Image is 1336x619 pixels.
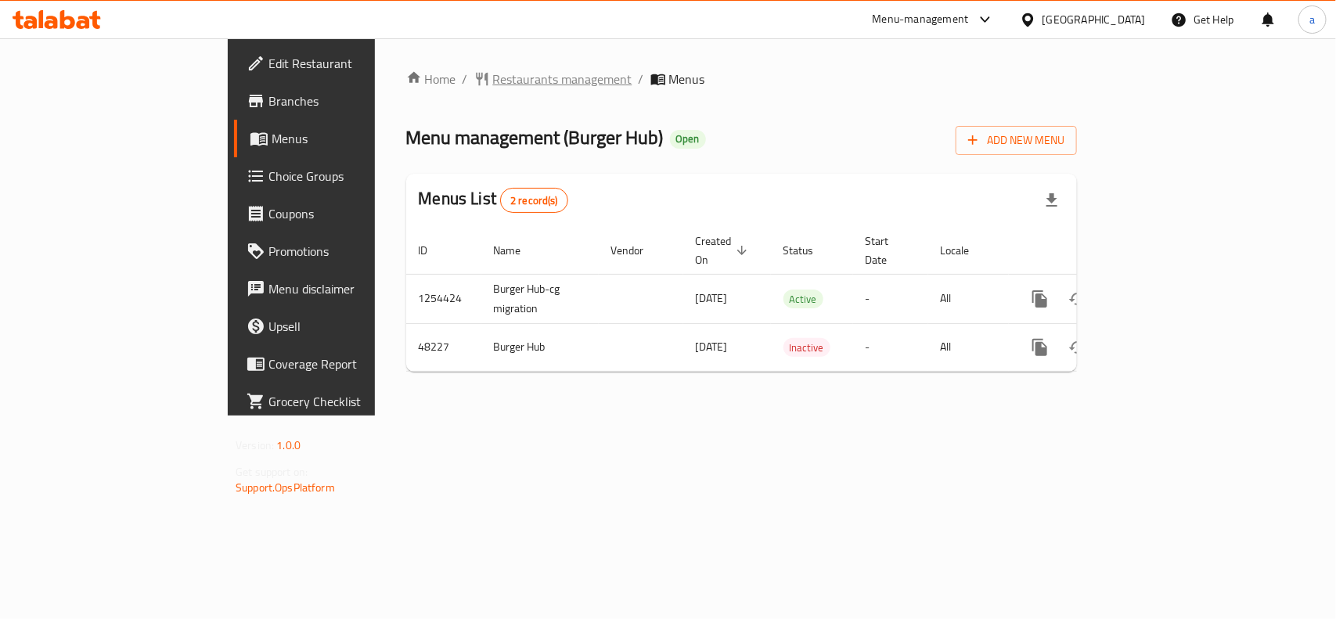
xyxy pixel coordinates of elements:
[234,270,451,308] a: Menu disclaimer
[474,70,632,88] a: Restaurants management
[1021,280,1059,318] button: more
[696,232,752,269] span: Created On
[670,130,706,149] div: Open
[268,354,438,373] span: Coverage Report
[873,10,969,29] div: Menu-management
[669,70,705,88] span: Menus
[276,435,301,455] span: 1.0.0
[236,477,335,498] a: Support.OpsPlatform
[234,157,451,195] a: Choice Groups
[419,187,568,213] h2: Menus List
[406,120,664,155] span: Menu management ( Burger Hub )
[928,274,1009,323] td: All
[234,345,451,383] a: Coverage Report
[268,242,438,261] span: Promotions
[419,241,448,260] span: ID
[1021,329,1059,366] button: more
[501,193,567,208] span: 2 record(s)
[234,308,451,345] a: Upsell
[1309,11,1315,28] span: a
[272,129,438,148] span: Menus
[494,241,542,260] span: Name
[268,54,438,73] span: Edit Restaurant
[783,241,834,260] span: Status
[783,339,830,357] span: Inactive
[234,383,451,420] a: Grocery Checklist
[481,274,599,323] td: Burger Hub-cg migration
[1033,182,1071,219] div: Export file
[236,435,274,455] span: Version:
[1059,280,1097,318] button: Change Status
[493,70,632,88] span: Restaurants management
[481,323,599,371] td: Burger Hub
[670,132,706,146] span: Open
[236,462,308,482] span: Get support on:
[611,241,664,260] span: Vendor
[866,232,909,269] span: Start Date
[268,279,438,298] span: Menu disclaimer
[696,288,728,308] span: [DATE]
[234,195,451,232] a: Coupons
[928,323,1009,371] td: All
[234,120,451,157] a: Menus
[463,70,468,88] li: /
[783,338,830,357] div: Inactive
[639,70,644,88] li: /
[853,323,928,371] td: -
[268,317,438,336] span: Upsell
[268,167,438,185] span: Choice Groups
[268,92,438,110] span: Branches
[783,290,823,308] span: Active
[268,204,438,223] span: Coupons
[406,227,1184,372] table: enhanced table
[956,126,1077,155] button: Add New Menu
[234,45,451,82] a: Edit Restaurant
[234,232,451,270] a: Promotions
[1009,227,1184,275] th: Actions
[1043,11,1146,28] div: [GEOGRAPHIC_DATA]
[968,131,1064,150] span: Add New Menu
[1059,329,1097,366] button: Change Status
[696,336,728,357] span: [DATE]
[500,188,568,213] div: Total records count
[853,274,928,323] td: -
[941,241,990,260] span: Locale
[234,82,451,120] a: Branches
[406,70,1077,88] nav: breadcrumb
[268,392,438,411] span: Grocery Checklist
